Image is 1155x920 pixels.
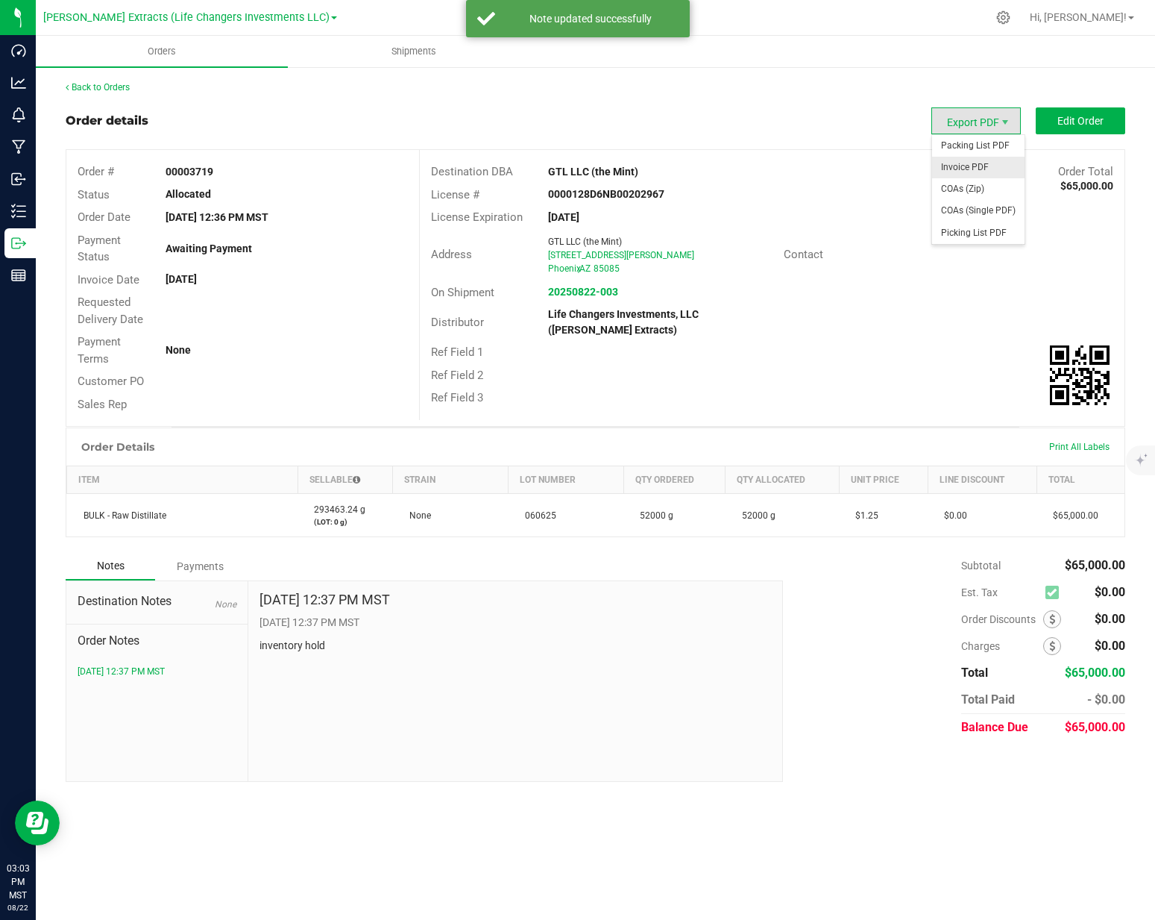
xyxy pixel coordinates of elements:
span: BULK - Raw Distillate [76,510,166,521]
span: $0.00 [1095,639,1125,653]
th: Qty Ordered [623,466,725,494]
li: COAs (Single PDF) [932,200,1025,222]
div: Payments [155,553,245,580]
li: COAs (Zip) [932,178,1025,200]
h1: Order Details [81,441,154,453]
span: License Expiration [431,210,523,224]
span: $65,000.00 [1045,510,1098,521]
span: Orders [128,45,196,58]
span: $0.00 [937,510,967,521]
span: Order # [78,165,114,178]
li: Picking List PDF [932,222,1025,244]
strong: [DATE] [548,211,579,223]
inline-svg: Inbound [11,172,26,187]
iframe: Resource center [15,801,60,845]
inline-svg: Outbound [11,236,26,251]
span: Ref Field 1 [431,345,483,359]
span: Packing List PDF [932,135,1025,157]
th: Total [1036,466,1124,494]
strong: [DATE] 12:36 PM MST [166,211,268,223]
div: Order details [66,112,148,130]
span: Print All Labels [1049,442,1110,452]
span: Distributor [431,316,484,329]
span: $65,000.00 [1065,558,1125,572]
span: $1.25 [848,510,878,521]
span: AZ [579,263,591,274]
th: Unit Price [839,466,928,494]
span: Payment Terms [78,335,121,366]
p: (LOT: 0 g) [306,516,384,528]
a: 20250822-003 [548,286,618,298]
inline-svg: Monitoring [11,107,26,122]
span: Total Paid [961,692,1015,707]
inline-svg: Reports [11,268,26,283]
span: , [578,263,579,274]
li: Export PDF [931,107,1021,134]
span: $65,000.00 [1065,666,1125,680]
span: Ref Field 3 [431,391,483,404]
div: Manage settings [994,10,1013,25]
inline-svg: Inventory [11,204,26,219]
inline-svg: Dashboard [11,43,26,58]
span: GTL LLC (the Mint) [548,237,622,247]
span: Order Date [78,210,130,224]
button: [DATE] 12:37 PM MST [78,665,165,678]
span: 060625 [517,510,556,521]
a: Back to Orders [66,82,130,93]
p: inventory hold [259,638,771,654]
strong: $65,000.00 [1060,180,1113,192]
th: Line Discount [928,466,1036,494]
span: Sales Rep [78,398,127,411]
span: None [402,510,431,521]
strong: None [166,344,191,356]
span: 52000 g [632,510,673,521]
strong: Awaiting Payment [166,242,252,254]
inline-svg: Analytics [11,75,26,90]
span: [STREET_ADDRESS][PERSON_NAME] [548,250,694,260]
strong: GTL LLC (the Mint) [548,166,638,178]
div: Notes [66,552,155,581]
p: 08/22 [7,902,29,913]
strong: Life Changers Investments, LLC ([PERSON_NAME] Extracts) [548,308,699,336]
inline-svg: Manufacturing [11,140,26,154]
span: $0.00 [1095,612,1125,626]
th: Lot Number [509,466,624,494]
th: Item [67,466,298,494]
span: Status [78,188,110,201]
strong: 0000128D6NB00202967 [548,188,664,200]
span: Calculate excise tax [1045,583,1066,603]
th: Sellable [298,466,393,494]
th: Strain [393,466,509,494]
span: Contact [784,248,823,261]
a: Orders [36,36,288,67]
span: Total [961,666,988,680]
span: $0.00 [1095,585,1125,599]
p: 03:03 PM MST [7,862,29,902]
span: None [215,599,236,610]
li: Invoice PDF [932,157,1025,178]
span: Charges [961,640,1043,652]
button: Edit Order [1036,107,1125,134]
th: Qty Allocated [726,466,839,494]
span: Phoenix [548,263,581,274]
div: Note updated successfully [503,11,679,26]
strong: Allocated [166,188,211,200]
span: Ref Field 2 [431,369,483,382]
span: Customer PO [78,375,144,388]
span: Payment Status [78,234,121,264]
span: 52000 g [734,510,775,521]
span: Est. Tax [961,586,1039,598]
strong: [DATE] [166,273,197,285]
span: Destination DBA [431,165,513,178]
span: On Shipment [431,286,494,299]
span: 293463.24 g [306,504,365,515]
h4: [DATE] 12:37 PM MST [259,592,390,607]
a: Shipments [288,36,540,67]
span: Shipments [371,45,456,58]
span: Invoice Date [78,273,139,287]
